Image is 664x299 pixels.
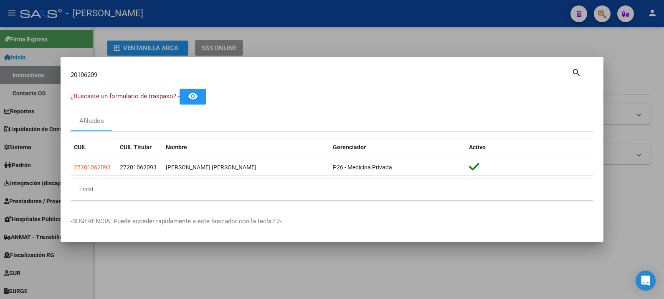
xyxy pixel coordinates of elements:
div: Open Intercom Messenger [636,271,656,291]
div: Afiliados [79,116,104,126]
datatable-header-cell: CUIL Titular [117,138,162,156]
datatable-header-cell: CUIL [71,138,117,156]
span: 27201062093 [74,164,111,171]
span: Gerenciador [333,144,366,151]
mat-icon: search [572,67,581,77]
div: 1 total [71,179,593,200]
datatable-header-cell: Gerenciador [329,138,466,156]
datatable-header-cell: Activo [466,138,593,156]
div: [PERSON_NAME] [PERSON_NAME] [166,163,326,172]
span: Nombre [166,144,187,151]
mat-icon: remove_red_eye [188,91,198,101]
span: CUIL Titular [120,144,152,151]
span: P26 - Medicina Privada [333,164,392,171]
span: CUIL [74,144,86,151]
span: ¿Buscaste un formulario de traspaso? - [71,92,180,100]
span: Activo [469,144,486,151]
p: -SUGERENCIA: Puede acceder rapidamente a este buscador con la tecla F2- [71,217,593,226]
span: 27201062093 [120,164,157,171]
datatable-header-cell: Nombre [162,138,329,156]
